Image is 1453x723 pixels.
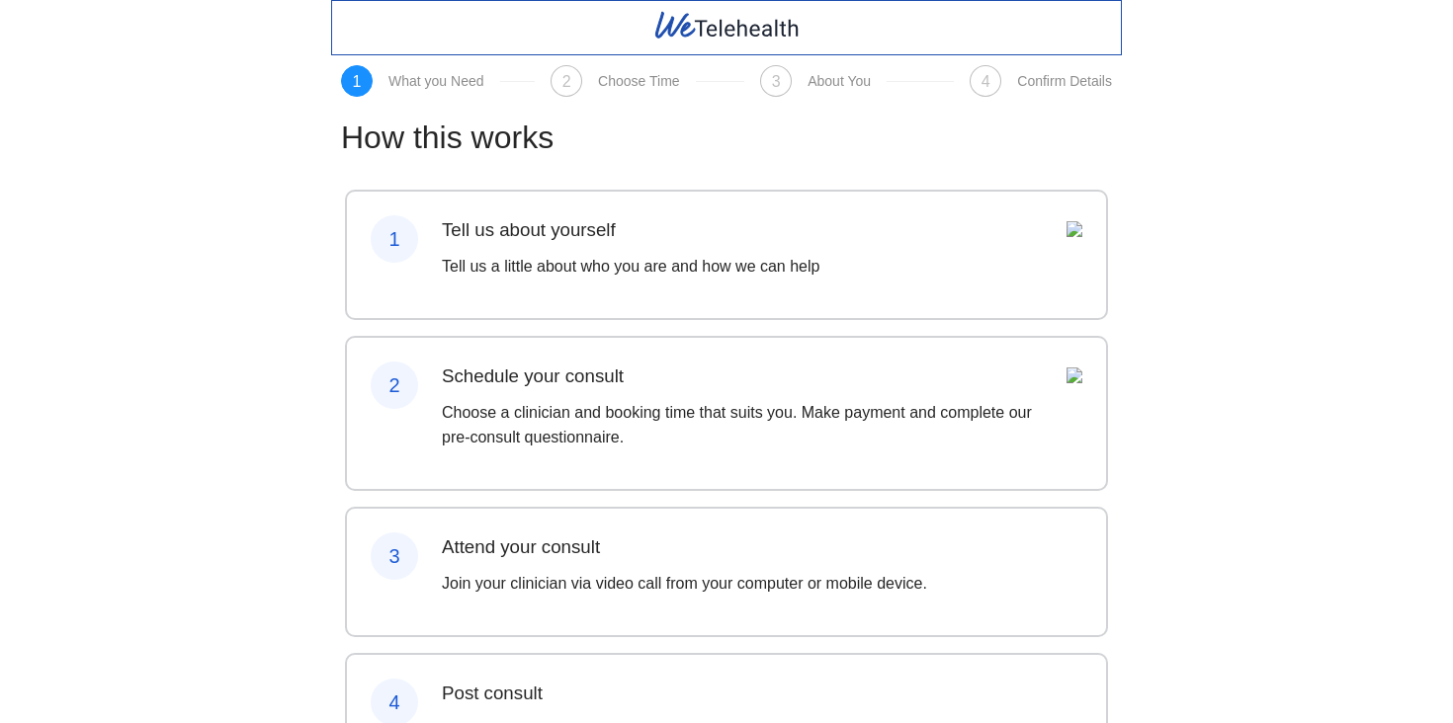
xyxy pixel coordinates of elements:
[442,400,1043,449] p: Choose a clinician and booking time that suits you. Make payment and complete our pre-consult que...
[388,73,484,89] div: What you Need
[562,73,571,90] span: 2
[772,73,781,90] span: 3
[442,254,819,279] p: Tell us a little about who you are and how we can help
[1067,221,1082,237] img: Assets%2FWeTelehealthBookingWizard%2FDALL%C2%B7E%202023-02-07%2021.19.39%20-%20minimalist%20blue%...
[341,113,1112,162] h1: How this works
[353,73,362,90] span: 1
[371,215,418,263] div: 1
[371,532,418,580] div: 3
[442,361,1043,390] h3: Schedule your consult
[982,73,990,90] span: 4
[442,679,1012,707] h3: Post consult
[1017,73,1112,89] div: Confirm Details
[442,532,927,561] h3: Attend your consult
[652,9,802,41] img: WeTelehealth
[1067,367,1082,383] img: Assets%2FWeTelehealthBookingWizard%2FDALL%C2%B7E%202023-02-07%2021.21.44%20-%20minimalist%20blue%...
[442,215,819,244] h3: Tell us about yourself
[371,361,418,409] div: 2
[598,73,679,89] div: Choose Time
[808,73,871,89] div: About You
[442,571,927,596] p: Join your clinician via video call from your computer or mobile device.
